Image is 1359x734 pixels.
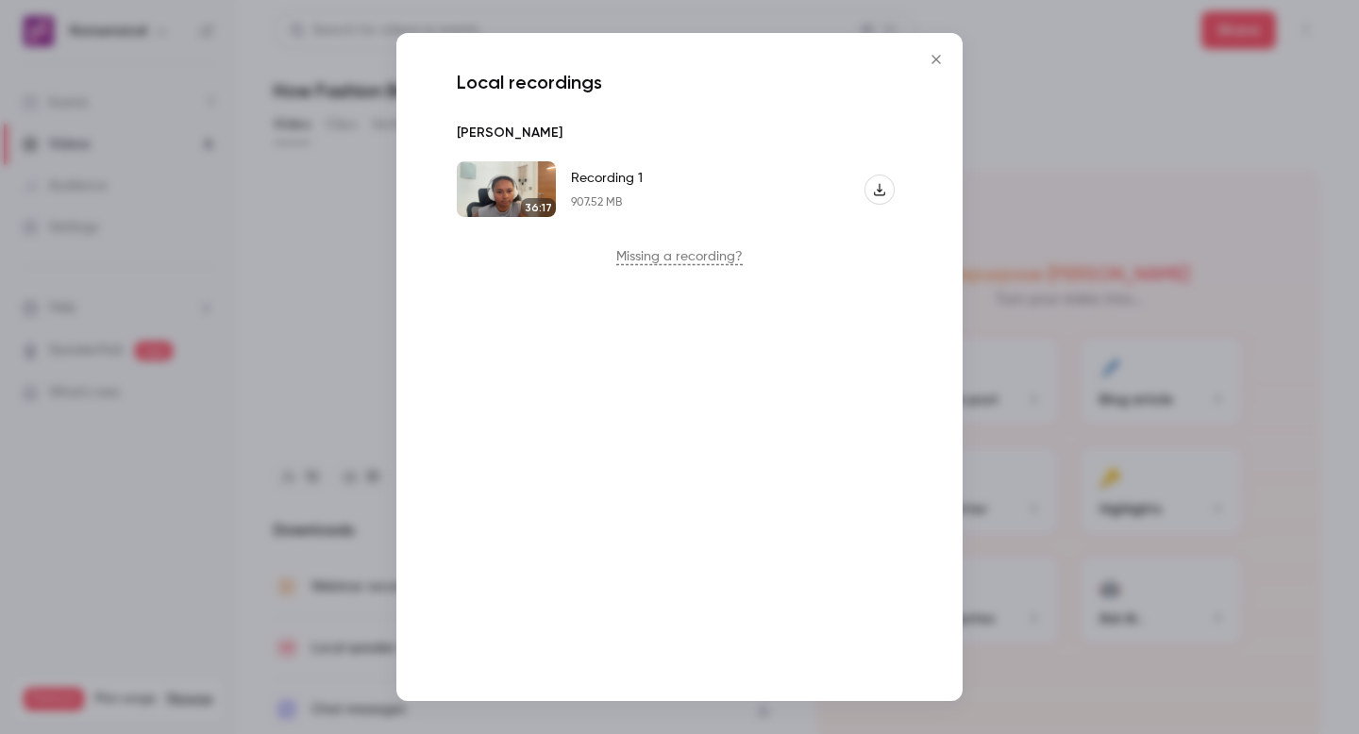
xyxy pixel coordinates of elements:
[521,198,556,217] div: 36:17
[571,169,643,188] div: Recording 1
[571,195,643,210] div: 907.52 MB
[449,247,910,266] p: Missing a recording?
[917,41,955,78] button: Close
[457,161,556,217] img: Melina Lee
[457,124,562,142] p: [PERSON_NAME]
[449,71,910,93] h2: Local recordings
